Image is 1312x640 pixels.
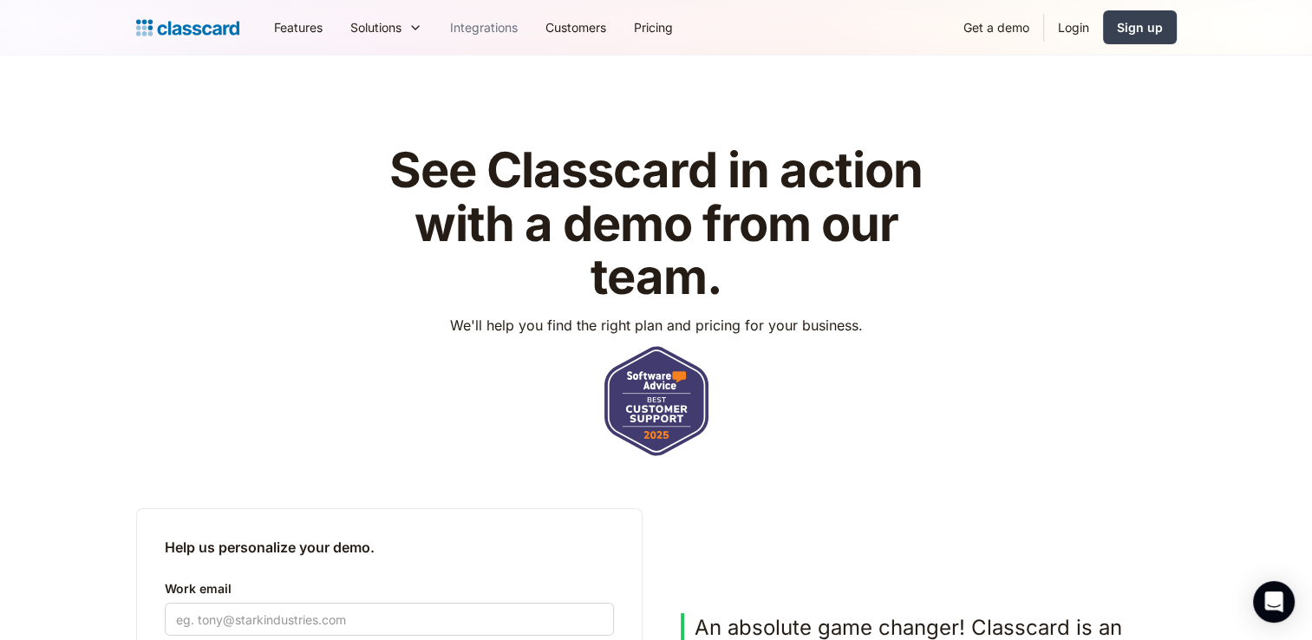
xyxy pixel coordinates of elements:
a: Sign up [1103,10,1177,44]
strong: See Classcard in action with a demo from our team. [389,140,923,306]
a: Get a demo [950,8,1043,47]
a: Integrations [436,8,532,47]
h2: Help us personalize your demo. [165,537,614,558]
div: Solutions [350,18,401,36]
a: Features [260,8,336,47]
a: home [136,16,239,40]
input: eg. tony@starkindustries.com [165,603,614,636]
a: Customers [532,8,620,47]
div: Solutions [336,8,436,47]
div: Sign up [1117,18,1163,36]
p: We'll help you find the right plan and pricing for your business. [450,315,863,336]
a: Pricing [620,8,687,47]
a: Login [1044,8,1103,47]
label: Work email [165,578,614,599]
div: Open Intercom Messenger [1253,581,1295,623]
